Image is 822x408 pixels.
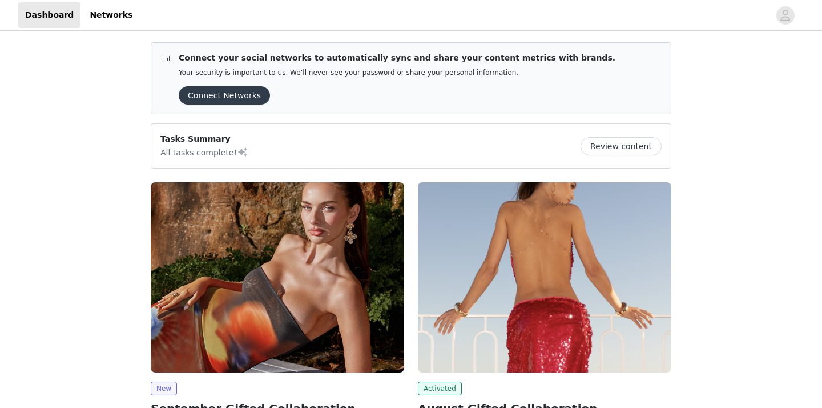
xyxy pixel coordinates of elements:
[160,133,248,145] p: Tasks Summary
[160,145,248,159] p: All tasks complete!
[151,382,177,395] span: New
[780,6,791,25] div: avatar
[581,137,662,155] button: Review content
[418,182,671,373] img: Peppermayo EU
[151,182,404,373] img: Peppermayo EU
[179,86,270,105] button: Connect Networks
[179,69,615,77] p: Your security is important to us. We’ll never see your password or share your personal information.
[18,2,80,28] a: Dashboard
[418,382,462,395] span: Activated
[179,52,615,64] p: Connect your social networks to automatically sync and share your content metrics with brands.
[83,2,139,28] a: Networks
